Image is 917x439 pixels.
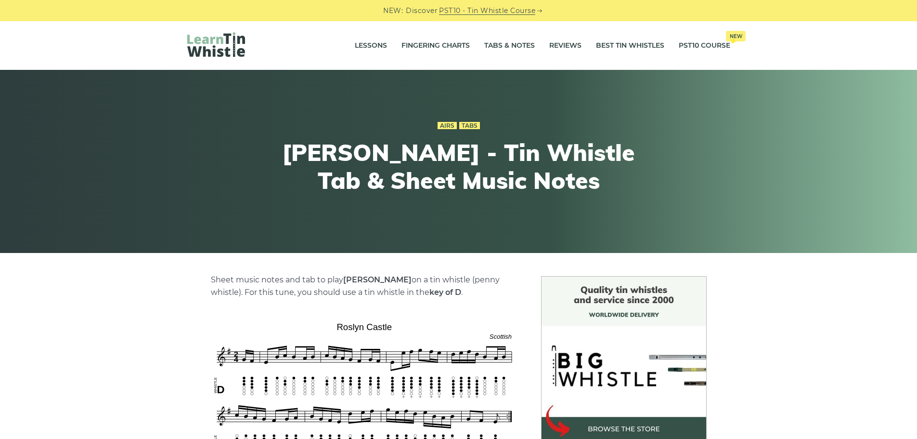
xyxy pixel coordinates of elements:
a: Airs [438,122,457,130]
strong: key of D [429,288,461,297]
p: Sheet music notes and tab to play on a tin whistle (penny whistle). For this tune, you should use... [211,274,518,299]
a: Tabs [459,122,480,130]
a: Lessons [355,34,387,58]
a: Fingering Charts [401,34,470,58]
a: Tabs & Notes [484,34,535,58]
h1: [PERSON_NAME] - Tin Whistle Tab & Sheet Music Notes [282,139,636,194]
a: Reviews [549,34,581,58]
a: PST10 CourseNew [679,34,730,58]
a: Best Tin Whistles [596,34,664,58]
span: New [726,31,746,41]
strong: [PERSON_NAME] [343,275,412,284]
img: LearnTinWhistle.com [187,32,245,57]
